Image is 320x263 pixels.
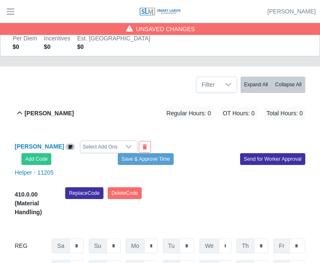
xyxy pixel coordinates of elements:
[77,34,150,43] dt: Est. [GEOGRAPHIC_DATA]
[15,169,54,176] a: Helper - 11205
[136,25,195,33] span: Unsaved Changes
[21,153,51,165] button: Add Code
[52,239,70,253] span: Sa
[44,43,70,51] dd: $0
[80,141,120,153] div: Select Add Ons
[13,43,37,51] dd: $0
[273,239,290,253] span: Fr
[77,43,150,51] dd: $0
[240,153,305,165] button: Send for Worker Approval
[241,77,305,93] div: bulk actions
[139,141,151,153] button: End Worker & Remove from the Timesheet
[241,77,272,93] button: Expand All
[15,96,305,130] button: [PERSON_NAME] Regular Hours: 0 OT Hours: 0 Total Hours: 0
[199,239,219,253] span: We
[66,143,75,150] a: View/Edit Notes
[126,239,145,253] span: Mo
[15,191,42,215] b: 410.0.00 (Material Handling)
[65,187,103,199] button: ReplaceCode
[15,239,47,253] div: REG
[236,239,254,253] span: Th
[164,106,214,120] span: Regular Hours: 0
[267,7,316,16] a: [PERSON_NAME]
[15,143,64,150] a: [PERSON_NAME]
[264,106,305,120] span: Total Hours: 0
[271,77,305,93] button: Collapse All
[89,239,107,253] span: Su
[24,109,74,118] b: [PERSON_NAME]
[13,34,37,43] dt: Per Diem
[108,187,142,199] button: DeleteCode
[163,239,180,253] span: Tu
[44,34,70,43] dt: Incentives
[139,7,181,16] img: SLM Logo
[196,77,220,93] span: Filter
[220,106,257,120] span: OT Hours: 0
[118,153,174,165] button: Save & Approve Time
